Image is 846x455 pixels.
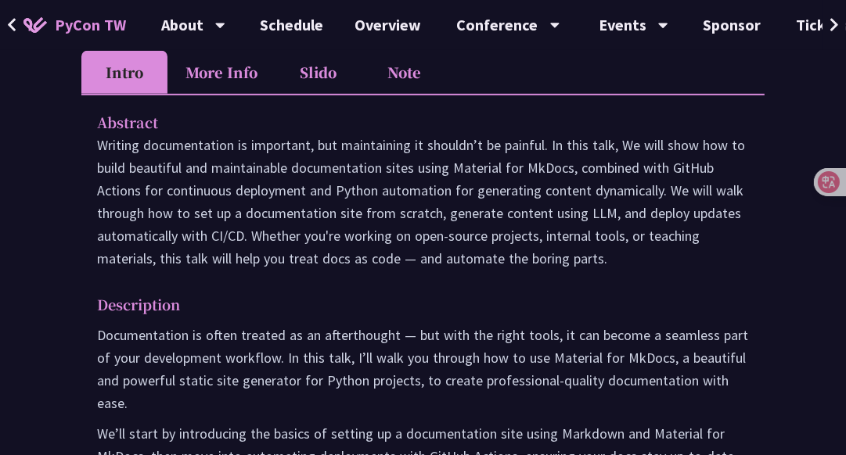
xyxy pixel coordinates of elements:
[97,111,718,134] p: Abstract
[275,51,362,94] li: Slido
[97,293,718,316] p: Description
[97,134,749,270] p: Writing documentation is important, but maintaining it shouldn’t be painful. In this talk, We wil...
[23,17,47,33] img: Home icon of PyCon TW 2025
[55,13,126,37] span: PyCon TW
[362,51,448,94] li: Note
[97,324,749,414] p: Documentation is often treated as an afterthought — but with the right tools, it can become a sea...
[81,51,167,94] li: Intro
[8,5,142,45] a: PyCon TW
[167,51,275,94] li: More Info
